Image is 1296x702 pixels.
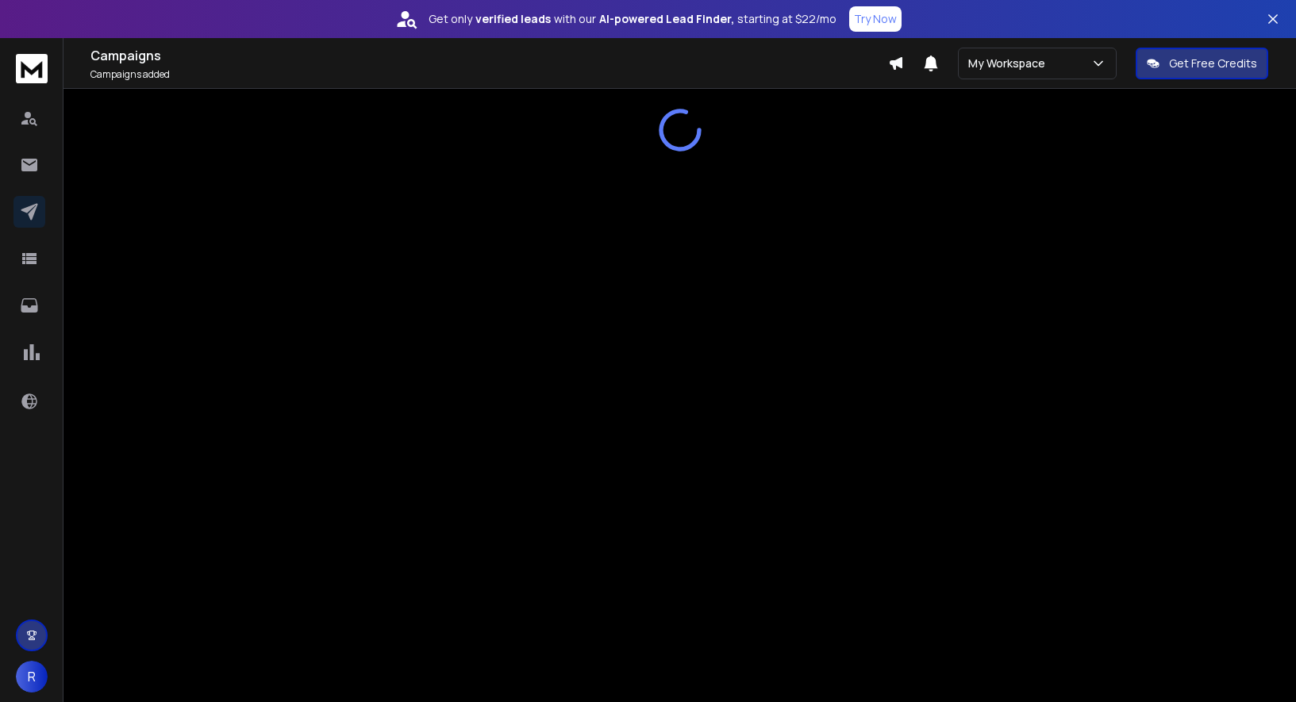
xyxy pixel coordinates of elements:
img: logo [16,54,48,83]
button: R [16,661,48,692]
p: Get only with our starting at $22/mo [429,11,836,27]
p: My Workspace [968,56,1052,71]
h1: Campaigns [90,46,888,65]
button: Get Free Credits [1136,48,1268,79]
strong: AI-powered Lead Finder, [599,11,734,27]
strong: verified leads [475,11,551,27]
p: Get Free Credits [1169,56,1257,71]
button: Try Now [849,6,902,32]
p: Try Now [854,11,897,27]
p: Campaigns added [90,68,888,81]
